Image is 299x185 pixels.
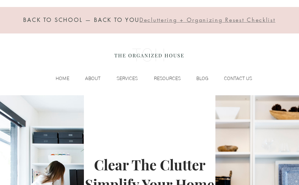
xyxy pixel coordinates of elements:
a: RESOURCES [141,74,184,83]
span: BACK TO SCHOOL — BACK TO YOU [23,16,139,23]
p: BLOG [193,74,211,83]
nav: Site [43,74,255,83]
img: the organized house [112,43,186,67]
span: Decluttering + Organizing Resest Checklist [139,16,275,23]
p: RESOURCES [151,74,184,83]
a: Decluttering + Organizing Resest Checklist [139,18,275,23]
a: HOME [43,74,72,83]
a: ABOUT [72,74,103,83]
a: SERVICES [103,74,141,83]
a: BLOG [184,74,211,83]
a: CONTACT US [211,74,255,83]
p: SERVICES [113,74,141,83]
p: ABOUT [82,74,103,83]
p: CONTACT US [221,74,255,83]
p: HOME [52,74,72,83]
